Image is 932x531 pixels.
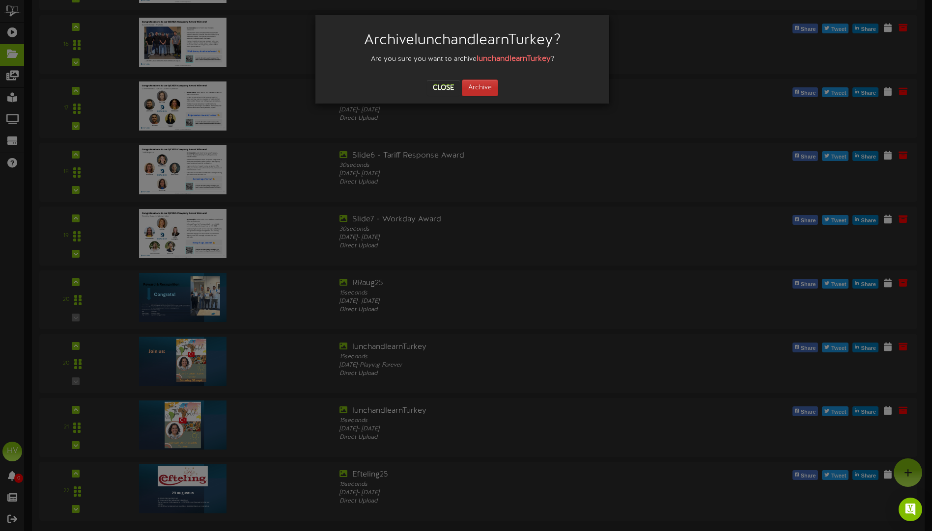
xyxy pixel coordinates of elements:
h2: Archive lunchandlearnTurkey ? [330,32,594,49]
button: Archive [462,80,498,96]
button: Close [427,80,460,96]
div: Are you sure you want to archive ? [323,53,602,65]
strong: lunchandlearnTurkey [477,54,551,63]
div: Open Intercom Messenger [899,498,922,521]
